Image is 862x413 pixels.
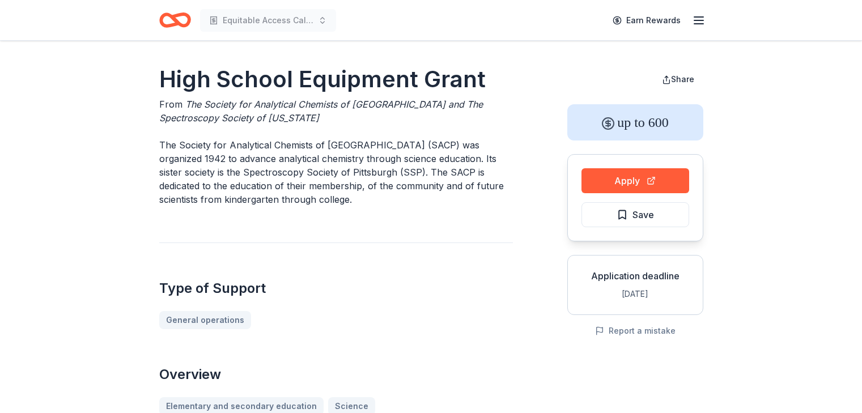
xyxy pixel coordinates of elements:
p: The Society for Analytical Chemists of [GEOGRAPHIC_DATA] (SACP) was organized 1942 to advance ana... [159,138,513,206]
button: Save [581,202,689,227]
span: Share [671,74,694,84]
span: Equitable Access Calculators: Bridging the Digital Divide [223,14,313,27]
span: Save [632,207,654,222]
a: Earn Rewards [606,10,687,31]
a: Home [159,7,191,33]
h1: High School Equipment Grant [159,63,513,95]
button: Equitable Access Calculators: Bridging the Digital Divide [200,9,336,32]
div: Application deadline [577,269,694,283]
button: Apply [581,168,689,193]
h2: Overview [159,365,513,384]
button: Share [653,68,703,91]
div: up to 600 [567,104,703,140]
div: [DATE] [577,287,694,301]
div: From [159,97,513,125]
h2: Type of Support [159,279,513,297]
button: Report a mistake [595,324,676,338]
span: The Society for Analytical Chemists of [GEOGRAPHIC_DATA] and The Spectroscopy Society of [US_STATE] [159,99,483,124]
a: General operations [159,311,251,329]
